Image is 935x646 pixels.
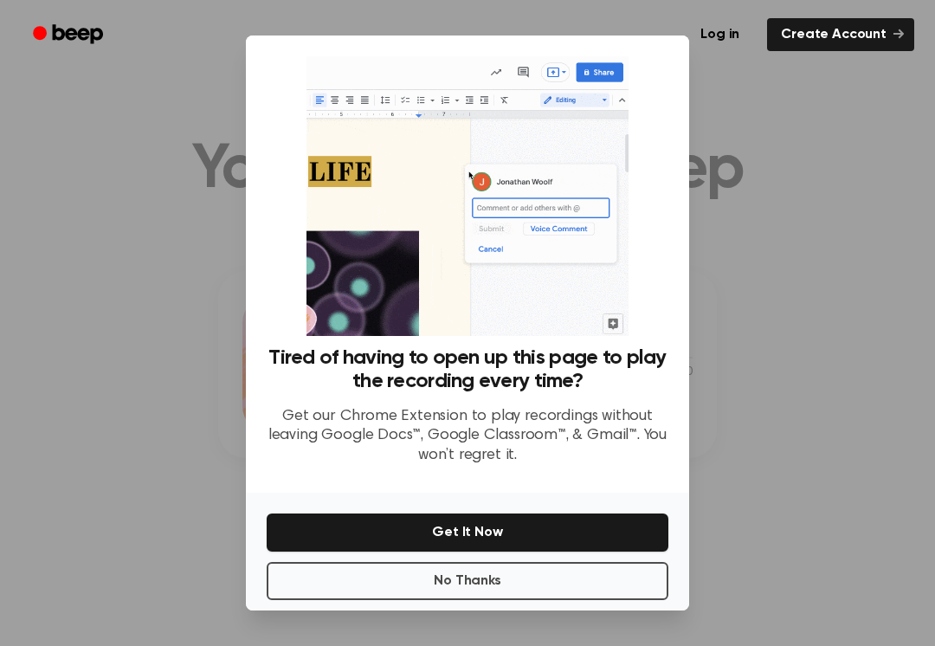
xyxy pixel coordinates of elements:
[683,15,757,55] a: Log in
[267,562,668,600] button: No Thanks
[267,407,668,466] p: Get our Chrome Extension to play recordings without leaving Google Docs™, Google Classroom™, & Gm...
[267,346,668,393] h3: Tired of having to open up this page to play the recording every time?
[267,514,668,552] button: Get It Now
[306,56,628,336] img: Beep extension in action
[21,18,119,52] a: Beep
[767,18,914,51] a: Create Account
